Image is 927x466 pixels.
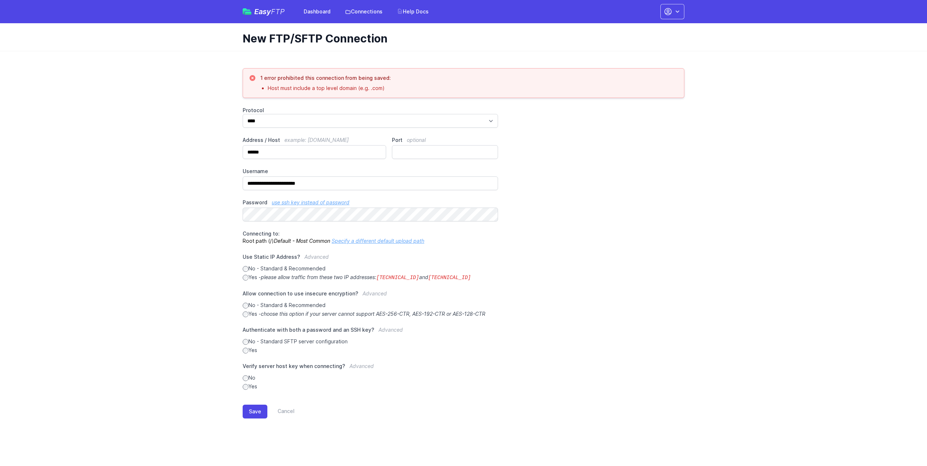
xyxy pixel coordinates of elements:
[261,311,485,317] i: choose this option if your server cannot support AES-256-CTR, AES-192-CTR or AES-128-CTR
[243,374,498,381] label: No
[392,136,498,144] label: Port
[274,238,330,244] i: Default - Most Common
[243,168,498,175] label: Username
[428,275,471,281] code: [TECHNICAL_ID]
[243,199,498,206] label: Password
[243,310,498,318] label: Yes -
[243,383,498,390] label: Yes
[243,290,498,302] label: Allow connection to use insecure encryption?
[267,405,295,418] a: Cancel
[271,7,285,16] span: FTP
[243,348,248,353] input: Yes
[261,274,471,280] i: please allow traffic from these two IP addresses: and
[243,253,498,265] label: Use Static IP Address?
[243,265,498,272] label: No - Standard & Recommended
[243,347,498,354] label: Yes
[243,384,248,390] input: Yes
[243,405,267,418] button: Save
[304,254,329,260] span: Advanced
[243,230,280,237] span: Connecting to:
[243,32,679,45] h1: New FTP/SFTP Connection
[243,303,248,308] input: No - Standard & Recommended
[243,311,248,317] input: Yes -choose this option if your server cannot support AES-256-CTR, AES-192-CTR or AES-128-CTR
[254,8,285,15] span: Easy
[243,8,251,15] img: easyftp_logo.png
[332,238,424,244] a: Specify a different default upload path
[243,8,285,15] a: EasyFTP
[341,5,387,18] a: Connections
[243,338,498,345] label: No - Standard SFTP server configuration
[243,107,498,114] label: Protocol
[243,136,386,144] label: Address / Host
[376,275,419,281] code: [TECHNICAL_ID]
[272,199,349,205] a: use ssh key instead of password
[363,290,387,297] span: Advanced
[299,5,335,18] a: Dashboard
[379,327,403,333] span: Advanced
[393,5,433,18] a: Help Docs
[243,302,498,309] label: No - Standard & Recommended
[268,85,391,92] li: Host must include a top level domain (e.g. .com)
[243,326,498,338] label: Authenticate with both a password and an SSH key?
[243,275,248,281] input: Yes -please allow traffic from these two IP addresses:[TECHNICAL_ID]and[TECHNICAL_ID]
[243,274,498,281] label: Yes -
[260,74,391,82] h3: 1 error prohibited this connection from being saved:
[349,363,374,369] span: Advanced
[407,137,426,143] span: optional
[284,137,349,143] span: example: [DOMAIN_NAME]
[243,339,248,345] input: No - Standard SFTP server configuration
[891,430,918,457] iframe: Drift Widget Chat Controller
[243,230,498,245] p: Root path (/)
[243,375,248,381] input: No
[243,363,498,374] label: Verify server host key when connecting?
[243,266,248,272] input: No - Standard & Recommended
